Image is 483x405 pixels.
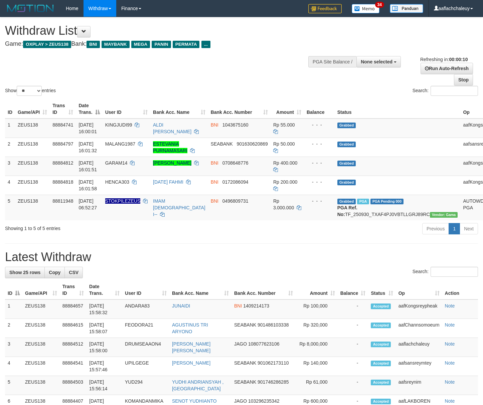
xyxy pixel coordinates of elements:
button: None selected [356,56,401,67]
label: Search: [413,267,478,277]
a: Run Auto-Refresh [421,63,473,74]
td: [DATE] 15:57:46 [87,357,122,376]
span: Accepted [371,303,391,309]
span: Copy 1409214173 to clipboard [243,303,269,309]
td: 3 [5,338,22,357]
span: Rp 3.000.000 [273,198,294,210]
span: Copy 103296235342 to clipboard [248,398,279,404]
span: None selected [361,59,392,64]
span: PANIN [152,41,171,48]
td: ZEUS138 [22,299,60,319]
span: JAGO [234,398,247,404]
th: Bank Acc. Name: activate to sort column ascending [150,99,208,119]
th: Status [335,99,461,119]
span: Copy [49,270,60,275]
td: ANDARA83 [122,299,169,319]
span: Rp 200.000 [273,179,297,185]
td: Rp 320,000 [296,319,338,338]
th: Bank Acc. Number: activate to sort column ascending [231,280,296,299]
td: 88884503 [60,376,87,395]
td: 1 [5,119,15,138]
th: Amount: activate to sort column ascending [271,99,304,119]
a: Stop [454,74,473,85]
td: Rp 61,000 [296,376,338,395]
span: 88811948 [52,198,73,204]
span: Accepted [371,399,391,404]
span: HENCA303 [105,179,129,185]
span: BNI [211,198,218,204]
span: SEABANK [234,360,256,366]
td: ZEUS138 [15,195,50,220]
a: JUNAIDI [172,303,190,309]
span: KINGJUDI99 [105,122,132,128]
h4: Game: Bank: [5,41,315,47]
span: [DATE] 06:52:27 [78,198,97,210]
span: PGA Pending [370,199,404,204]
th: Balance: activate to sort column ascending [338,280,368,299]
td: 88884615 [60,319,87,338]
img: Button%20Memo.svg [352,4,380,13]
div: - - - [307,160,332,166]
td: aafsansreymtey [396,357,442,376]
span: BNI [234,303,242,309]
label: Search: [413,86,478,96]
span: MEGA [131,41,150,48]
a: Note [445,379,455,385]
span: Rp 55.000 [273,122,295,128]
th: ID [5,99,15,119]
span: Grabbed [337,161,356,166]
td: - [338,357,368,376]
span: Copy 901062173110 to clipboard [258,360,289,366]
span: BNI [211,122,218,128]
td: aafsreynim [396,376,442,395]
span: Accepted [371,342,391,347]
span: Marked by aafsreyleap [357,199,369,204]
td: 2 [5,138,15,157]
a: YUDHI ANDRIANSYAH , [GEOGRAPHIC_DATA] [172,379,224,391]
a: Copy [44,267,65,278]
span: Copy 108077623106 to clipboard [248,341,279,347]
span: Rp 50.000 [273,141,295,147]
td: UPILGEGE [122,357,169,376]
td: Rp 100,000 [296,299,338,319]
a: Show 25 rows [5,267,45,278]
span: SEABANK [211,141,233,147]
div: PGA Site Balance / [308,56,356,67]
h1: Withdraw List [5,24,315,37]
span: Copy 0496809731 to clipboard [222,198,249,204]
span: Copy 1043675160 to clipboard [222,122,249,128]
td: aafChannsomoeurn [396,319,442,338]
span: Copy 901746286285 to clipboard [258,379,289,385]
td: aafKongsreypheak [396,299,442,319]
img: panduan.png [390,4,423,13]
a: Note [445,303,455,309]
span: JAGO [234,341,247,347]
th: User ID: activate to sort column ascending [122,280,169,299]
td: 2 [5,319,22,338]
div: - - - [307,198,332,204]
th: User ID: activate to sort column ascending [103,99,150,119]
th: Bank Acc. Name: activate to sort column ascending [169,280,231,299]
span: 88884812 [52,160,73,166]
a: IMAM [DEMOGRAPHIC_DATA] I-- [153,198,205,217]
span: Copy 0172086094 to clipboard [222,179,249,185]
span: Copy 901486103338 to clipboard [258,322,289,328]
span: 88884797 [52,141,73,147]
td: TF_250930_TXAF4PJ0VBTLLGRJ89RC [335,195,461,220]
span: Accepted [371,380,391,385]
span: SEABANK [234,379,256,385]
td: ZEUS138 [22,338,60,357]
a: Note [445,341,455,347]
label: Show entries [5,86,56,96]
td: 5 [5,195,15,220]
span: [DATE] 16:01:32 [78,141,97,153]
span: SEABANK [234,322,256,328]
td: 5 [5,376,22,395]
td: ZEUS138 [22,319,60,338]
div: Showing 1 to 5 of 5 entries [5,222,196,232]
span: 88884818 [52,179,73,185]
td: 1 [5,299,22,319]
span: GARAM14 [105,160,128,166]
span: Copy 0708648776 to clipboard [222,160,249,166]
span: Rp 400.000 [273,160,297,166]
